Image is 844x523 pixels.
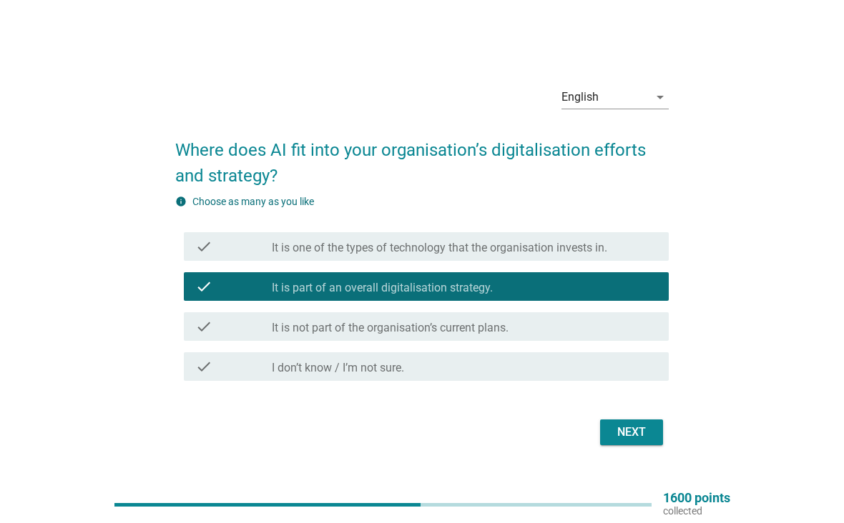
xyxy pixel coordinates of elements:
i: check [195,358,212,375]
button: Next [600,419,663,445]
label: I don’t know / I’m not sure. [272,361,404,375]
div: English [561,91,599,104]
h2: Where does AI fit into your organisation’s digitalisation efforts and strategy? [175,123,669,189]
label: Choose as many as you like [192,196,314,207]
label: It is one of the types of technology that the organisation invests in. [272,241,607,255]
i: check [195,238,212,255]
i: check [195,318,212,335]
i: arrow_drop_down [652,89,669,106]
i: check [195,278,212,295]
label: It is part of an overall digitalisation strategy. [272,281,493,295]
p: 1600 points [663,492,730,504]
div: Next [612,424,652,441]
i: info [175,196,187,207]
label: It is not part of the organisation’s current plans. [272,321,509,335]
p: collected [663,504,730,517]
